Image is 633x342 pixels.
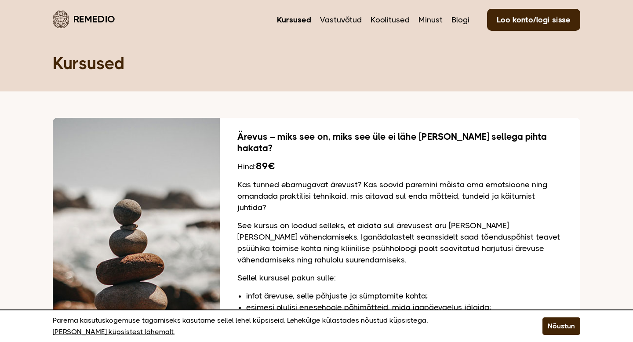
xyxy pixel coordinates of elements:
[371,14,410,25] a: Koolitused
[451,14,469,25] a: Blogi
[237,131,563,154] h2: Ärevus – miks see on, miks see üle ei lähe [PERSON_NAME] sellega pihta hakata?
[237,272,563,284] p: Sellel kursusel pakun sulle:
[487,9,580,31] a: Loo konto/logi sisse
[237,179,563,213] p: Kas tunned ebamugavat ärevust? Kas soovid paremini mõista oma emotsioone ning omandada praktilisi...
[418,14,443,25] a: Minust
[542,317,580,335] button: Nõustun
[256,160,275,171] b: 89€
[237,220,563,266] p: See kursus on loodud selleks, et aidata sul ärevusest aru [PERSON_NAME] [PERSON_NAME] vähendamise...
[246,290,563,302] li: infot ärevuse, selle põhjuste ja sümptomite kohta;
[277,14,311,25] a: Kursused
[246,302,563,313] li: esimesi olulisi enesehoole põhimõtteid, mida igapäevaelus jälgida;
[320,14,362,25] a: Vastuvõtud
[53,11,69,28] img: Remedio logo
[53,326,175,338] a: [PERSON_NAME] küpsistest lähemalt.
[53,53,580,74] h1: Kursused
[53,315,520,338] p: Parema kasutuskogemuse tagamiseks kasutame sellel lehel küpsiseid. Lehekülge külastades nõustud k...
[53,9,115,29] a: Remedio
[237,160,563,172] div: Hind:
